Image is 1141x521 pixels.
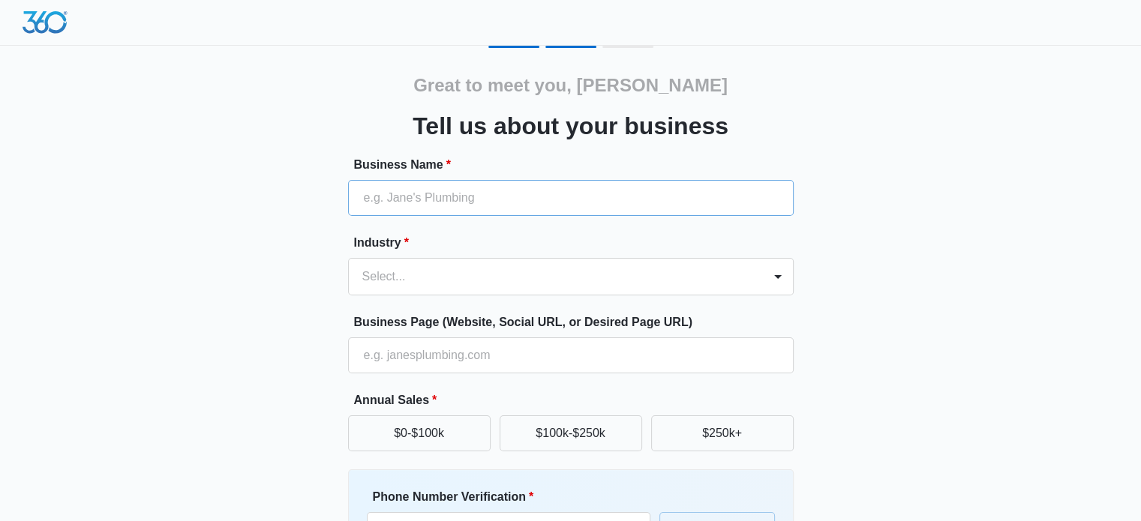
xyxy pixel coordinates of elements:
h2: Great to meet you, [PERSON_NAME] [413,72,728,99]
button: $250k+ [651,415,794,451]
label: Business Page (Website, Social URL, or Desired Page URL) [354,313,800,331]
label: Annual Sales [354,391,800,409]
button: $0-$100k [348,415,491,451]
label: Industry [354,234,800,252]
label: Phone Number Verification [373,488,656,506]
button: $100k-$250k [500,415,642,451]
label: Business Name [354,156,800,174]
input: e.g. Jane's Plumbing [348,180,794,216]
h3: Tell us about your business [413,108,728,144]
input: e.g. janesplumbing.com [348,337,794,373]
